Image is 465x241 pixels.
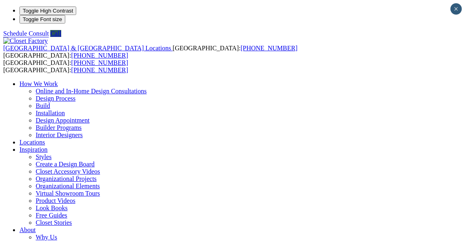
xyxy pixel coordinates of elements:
a: Inspiration [19,146,47,153]
a: Virtual Showroom Tours [36,190,100,197]
a: Product Videos [36,197,75,204]
a: Create a Design Board [36,161,94,168]
a: Online and In-Home Design Consultations [36,88,147,95]
a: [PHONE_NUMBER] [71,52,128,59]
a: Installation [36,110,65,116]
a: Organizational Elements [36,183,100,189]
a: Schedule Consult [3,30,49,37]
span: [GEOGRAPHIC_DATA]: [GEOGRAPHIC_DATA]: [3,45,298,59]
a: Organizational Projects [36,175,96,182]
span: [GEOGRAPHIC_DATA] & [GEOGRAPHIC_DATA] Locations [3,45,171,52]
a: Interior Designers [36,131,83,138]
a: [GEOGRAPHIC_DATA] & [GEOGRAPHIC_DATA] Locations [3,45,173,52]
a: Why Us [36,234,57,241]
a: Builder Programs [36,124,81,131]
a: Look Books [36,204,68,211]
a: [PHONE_NUMBER] [240,45,297,52]
button: Toggle Font size [19,15,65,24]
a: Closet Accessory Videos [36,168,100,175]
button: Toggle High Contrast [19,6,76,15]
a: Design Process [36,95,75,102]
a: How We Work [19,80,58,87]
a: About [19,226,36,233]
a: [PHONE_NUMBER] [71,59,128,66]
a: Call [50,30,61,37]
button: Close [450,3,462,15]
a: [PHONE_NUMBER] [71,67,128,73]
a: Free Guides [36,212,67,219]
span: Toggle High Contrast [23,8,73,14]
a: Closet Stories [36,219,72,226]
a: Locations [19,139,45,146]
span: [GEOGRAPHIC_DATA]: [GEOGRAPHIC_DATA]: [3,59,128,73]
img: Closet Factory [3,37,48,45]
a: Design Appointment [36,117,90,124]
a: Build [36,102,50,109]
span: Toggle Font size [23,16,62,22]
a: Styles [36,153,51,160]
